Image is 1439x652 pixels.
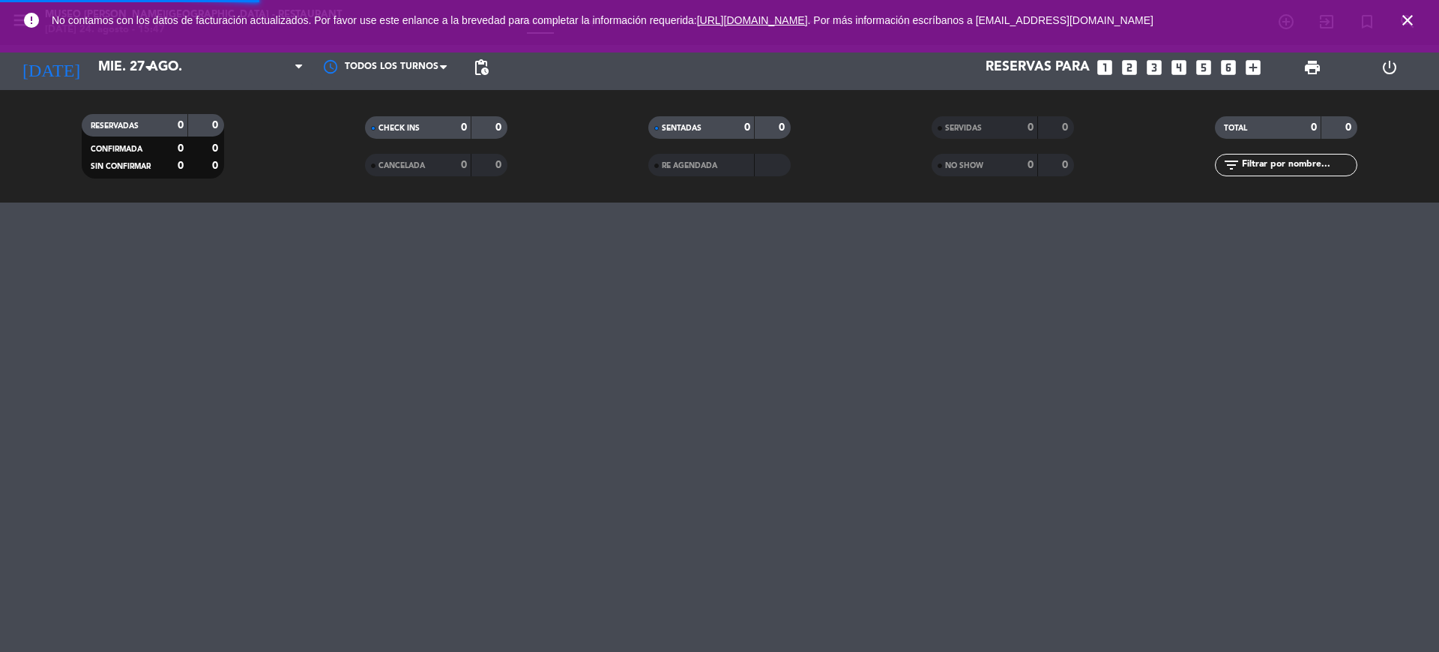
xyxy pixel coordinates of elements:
[11,51,91,84] i: [DATE]
[212,161,221,171] strong: 0
[1224,125,1247,132] span: TOTAL
[461,122,467,133] strong: 0
[1062,122,1071,133] strong: 0
[378,125,420,132] span: CHECK INS
[52,14,1153,26] span: No contamos con los datos de facturación actualizados. Por favor use este enlance a la brevedad p...
[1345,122,1354,133] strong: 0
[1028,160,1034,170] strong: 0
[1144,58,1164,77] i: looks_3
[178,161,184,171] strong: 0
[1028,122,1034,133] strong: 0
[697,14,808,26] a: [URL][DOMAIN_NAME]
[22,11,40,29] i: error
[945,125,982,132] span: SERVIDAS
[91,146,142,153] span: CONFIRMADA
[662,125,702,132] span: SENTADAS
[495,160,504,170] strong: 0
[461,160,467,170] strong: 0
[1311,122,1317,133] strong: 0
[1222,156,1240,174] i: filter_list
[1095,58,1114,77] i: looks_one
[1303,59,1321,77] span: print
[139,59,157,77] i: arrow_drop_down
[1243,58,1263,77] i: add_box
[808,14,1153,26] a: . Por más información escríbanos a [EMAIL_ADDRESS][DOMAIN_NAME]
[1399,11,1417,29] i: close
[91,122,139,130] span: RESERVADAS
[178,143,184,154] strong: 0
[662,162,717,170] span: RE AGENDADA
[1194,58,1213,77] i: looks_5
[1120,58,1139,77] i: looks_two
[212,143,221,154] strong: 0
[91,163,151,170] span: SIN CONFIRMAR
[1169,58,1189,77] i: looks_4
[472,59,490,77] span: pending_actions
[744,122,750,133] strong: 0
[178,120,184,131] strong: 0
[1062,160,1071,170] strong: 0
[1219,58,1238,77] i: looks_6
[986,60,1090,75] span: Reservas para
[1381,59,1399,77] i: power_settings_new
[495,122,504,133] strong: 0
[378,162,425,170] span: CANCELADA
[779,122,788,133] strong: 0
[212,120,221,131] strong: 0
[1240,157,1357,173] input: Filtrar por nombre...
[1351,45,1428,90] div: LOG OUT
[945,162,983,170] span: NO SHOW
